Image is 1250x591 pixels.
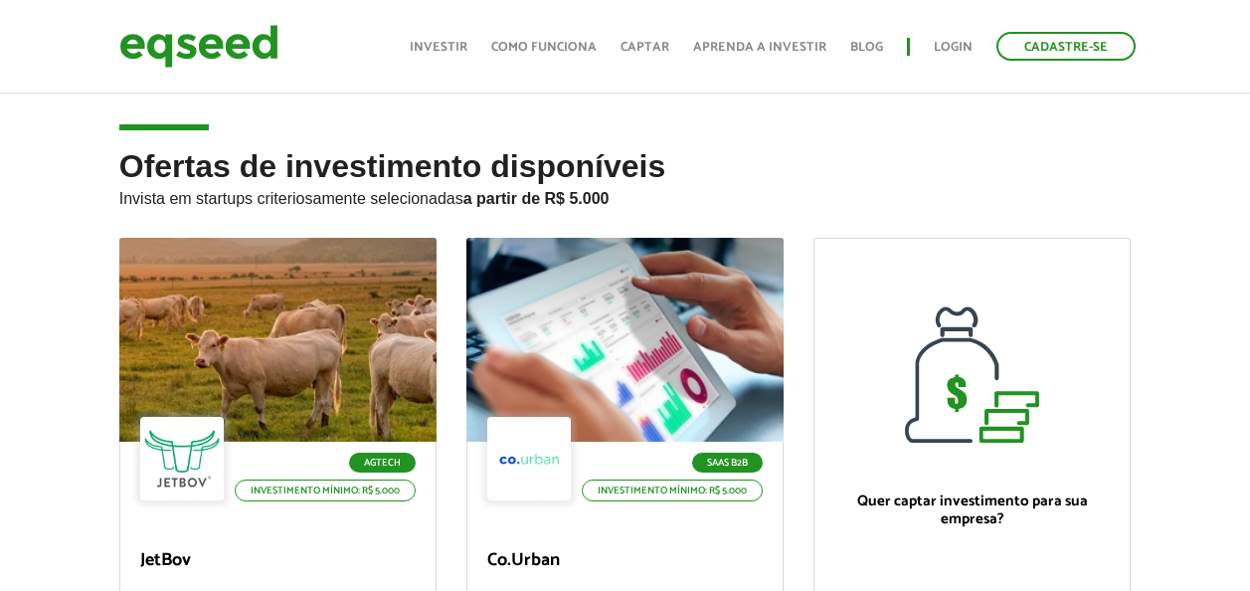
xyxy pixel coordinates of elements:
[621,41,669,54] a: Captar
[410,41,467,54] a: Investir
[996,32,1136,61] a: Cadastre-se
[119,20,278,73] img: EqSeed
[140,550,416,572] p: JetBov
[834,492,1110,528] p: Quer captar investimento para sua empresa?
[349,453,416,473] p: Agtech
[850,41,883,54] a: Blog
[463,190,610,207] strong: a partir de R$ 5.000
[934,41,973,54] a: Login
[119,149,1132,238] h2: Ofertas de investimento disponíveis
[119,184,1132,208] p: Invista em startups criteriosamente selecionadas
[692,453,763,473] p: SaaS B2B
[693,41,826,54] a: Aprenda a investir
[491,41,597,54] a: Como funciona
[582,480,763,501] p: Investimento mínimo: R$ 5.000
[235,480,416,501] p: Investimento mínimo: R$ 5.000
[487,550,763,572] p: Co.Urban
